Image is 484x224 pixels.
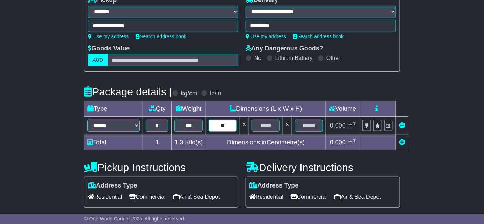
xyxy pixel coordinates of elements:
[254,55,261,61] label: No
[330,139,346,146] span: 0.000
[129,191,165,202] span: Commercial
[399,122,405,129] a: Remove this item
[88,191,122,202] span: Residential
[210,90,221,97] label: lb/in
[330,122,346,129] span: 0.000
[174,139,183,146] span: 1.3
[84,216,185,222] span: © One World Courier 2025. All rights reserved.
[84,86,172,97] h4: Package details |
[249,191,283,202] span: Residential
[206,101,326,117] td: Dimensions (L x W x H)
[88,54,108,66] label: AUD
[181,90,198,97] label: kg/cm
[353,138,355,143] sup: 3
[88,45,130,53] label: Goods Value
[136,34,186,39] a: Search address book
[206,135,326,150] td: Dimensions in Centimetre(s)
[246,34,286,39] a: Use my address
[334,191,381,202] span: Air & Sea Depot
[172,135,206,150] td: Kilo(s)
[326,55,340,61] label: Other
[347,139,355,146] span: m
[172,101,206,117] td: Weight
[88,182,137,190] label: Address Type
[173,191,220,202] span: Air & Sea Depot
[246,162,400,173] h4: Delivery Instructions
[143,135,172,150] td: 1
[249,182,299,190] label: Address Type
[84,101,143,117] td: Type
[353,121,355,127] sup: 3
[290,191,327,202] span: Commercial
[399,139,405,146] a: Add new item
[293,34,344,39] a: Search address book
[326,101,359,117] td: Volume
[240,117,249,135] td: x
[246,45,323,53] label: Any Dangerous Goods?
[84,162,238,173] h4: Pickup Instructions
[283,117,292,135] td: x
[275,55,313,61] label: Lithium Battery
[88,34,129,39] a: Use my address
[143,101,172,117] td: Qty
[347,122,355,129] span: m
[84,135,143,150] td: Total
